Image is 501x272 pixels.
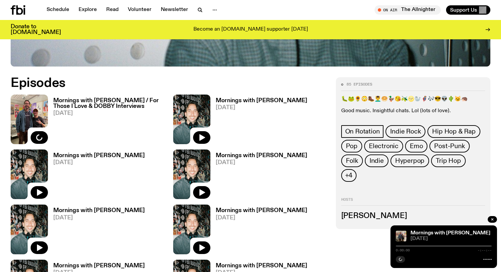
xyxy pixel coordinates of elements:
span: [DATE] [53,215,145,221]
img: DOBBY and Ben in the fbi.radio studio, standing in front of some tour posters [396,231,406,241]
a: On Rotation [341,125,384,138]
a: Pop [341,140,362,152]
h2: Hosts [341,198,485,206]
span: 0:00:00 [396,249,410,252]
a: Indie Rock [385,125,425,138]
h3: Mornings with [PERSON_NAME] [216,153,307,158]
span: [DATE] [53,160,145,165]
a: Schedule [43,5,73,15]
a: Emo [405,140,427,152]
span: Support Us [450,7,477,13]
span: Pop [346,142,358,150]
a: Newsletter [157,5,192,15]
a: Hyperpop [390,154,429,167]
a: Indie [365,154,388,167]
span: [DATE] [53,111,165,116]
button: +4 [341,169,357,182]
span: Indie [370,157,384,164]
span: Trip Hop [436,157,461,164]
span: -:--:-- [478,249,492,252]
h3: Mornings with [PERSON_NAME] / For Those I Love & DOBBY Interviews [53,98,165,109]
h3: Mornings with [PERSON_NAME] [53,153,145,158]
h3: Mornings with [PERSON_NAME] [53,208,145,213]
span: Post-Punk [434,142,465,150]
a: Mornings with [PERSON_NAME] / For Those I Love & DOBBY Interviews[DATE] [48,98,165,144]
button: Support Us [446,5,490,15]
img: Radio presenter Ben Hansen sits in front of a wall of photos and an fbi radio sign. Film photo. B... [173,204,210,254]
a: Hip Hop & Rap [427,125,480,138]
span: Folk [346,157,358,164]
img: Radio presenter Ben Hansen sits in front of a wall of photos and an fbi radio sign. Film photo. B... [11,149,48,199]
span: [DATE] [216,215,307,221]
span: [DATE] [216,105,307,111]
a: Trip Hop [431,154,465,167]
a: Explore [75,5,101,15]
a: Read [102,5,123,15]
h3: Mornings with [PERSON_NAME] [216,98,307,104]
p: Good music. Insightful chats. Lol (lots of love). [341,108,485,114]
a: Mornings with [PERSON_NAME][DATE] [210,208,307,254]
img: Radio presenter Ben Hansen sits in front of a wall of photos and an fbi radio sign. Film photo. B... [173,95,210,144]
img: Radio presenter Ben Hansen sits in front of a wall of photos and an fbi radio sign. Film photo. B... [11,204,48,254]
span: +4 [345,172,353,179]
img: Radio presenter Ben Hansen sits in front of a wall of photos and an fbi radio sign. Film photo. B... [173,149,210,199]
button: On AirThe Allnighter [375,5,441,15]
a: Volunteer [124,5,155,15]
span: Electronic [369,142,398,150]
a: Electronic [364,140,403,152]
a: Post-Punk [429,140,469,152]
span: On Rotation [345,128,380,135]
a: Folk [341,154,363,167]
a: Mornings with [PERSON_NAME][DATE] [48,153,145,199]
p: 🐛🐸🌻😳🥾💆‍♂️🥯🦆😘🫒🌝🦭🦸🎶😎👽🌵😼🦔 [341,96,485,102]
h2: Episodes [11,77,328,89]
h3: Donate to [DOMAIN_NAME] [11,24,61,35]
span: [DATE] [216,160,307,165]
a: Mornings with [PERSON_NAME][DATE] [48,208,145,254]
h3: Mornings with [PERSON_NAME] [216,263,307,269]
a: Mornings with [PERSON_NAME][DATE] [210,153,307,199]
h3: [PERSON_NAME] [341,212,485,220]
span: Indie Rock [390,128,421,135]
span: Hyperpop [395,157,424,164]
a: Mornings with [PERSON_NAME][DATE] [210,98,307,144]
span: 85 episodes [347,83,372,86]
span: [DATE] [410,236,492,241]
span: Emo [410,142,423,150]
p: Become an [DOMAIN_NAME] supporter [DATE] [193,27,308,33]
h3: Mornings with [PERSON_NAME] [216,208,307,213]
span: Hip Hop & Rap [432,128,475,135]
h3: Mornings with [PERSON_NAME] [53,263,145,269]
